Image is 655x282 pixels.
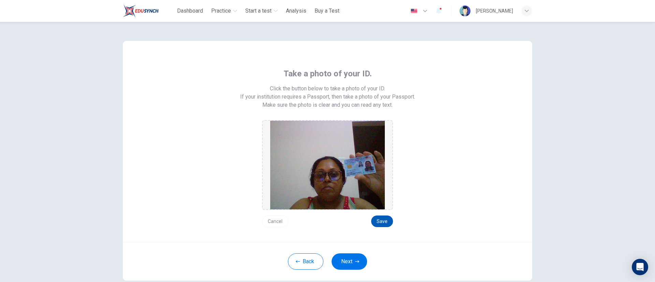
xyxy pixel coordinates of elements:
div: [PERSON_NAME] [476,7,513,15]
span: Click the button below to take a photo of your ID. If your institution requires a Passport, then ... [240,85,415,101]
button: Next [332,253,367,270]
span: Buy a Test [315,7,339,15]
button: Analysis [283,5,309,17]
button: Back [288,253,323,270]
button: Buy a Test [312,5,342,17]
span: Take a photo of your ID. [283,68,372,79]
span: Start a test [245,7,272,15]
img: en [410,9,418,14]
button: Start a test [243,5,280,17]
button: Save [371,216,393,227]
div: Open Intercom Messenger [632,259,648,275]
span: Dashboard [177,7,203,15]
button: Dashboard [174,5,206,17]
img: preview screemshot [270,121,385,209]
a: ELTC logo [123,4,174,18]
button: Cancel [262,216,288,227]
span: Practice [211,7,231,15]
button: Practice [208,5,240,17]
img: ELTC logo [123,4,159,18]
span: Analysis [286,7,306,15]
span: Make sure the photo is clear and you can read any text. [262,101,393,109]
img: Profile picture [460,5,470,16]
